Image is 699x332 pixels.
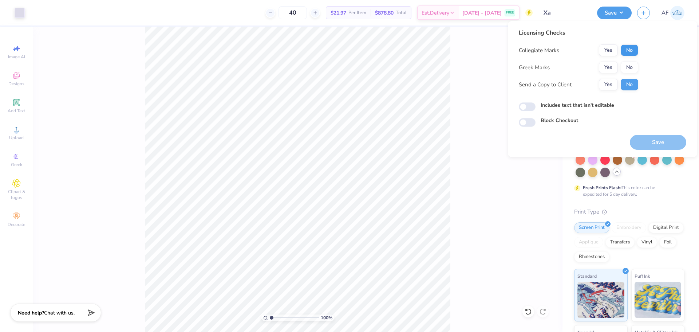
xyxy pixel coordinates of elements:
[506,10,514,15] span: FREE
[348,9,366,17] span: Per Item
[44,309,75,316] span: Chat with us.
[4,189,29,200] span: Clipart & logos
[541,101,614,109] label: Includes text that isn't editable
[574,251,609,262] div: Rhinestones
[422,9,449,17] span: Est. Delivery
[11,162,22,168] span: Greek
[635,272,650,280] span: Puff Ink
[279,6,307,19] input: – –
[583,185,621,191] strong: Fresh Prints Flash:
[583,184,672,198] div: This color can be expedited for 5 day delivery.
[519,28,638,37] div: Licensing Checks
[375,9,394,17] span: $878.80
[612,222,646,233] div: Embroidery
[577,282,624,318] img: Standard
[574,222,609,233] div: Screen Print
[599,44,618,56] button: Yes
[621,44,638,56] button: No
[8,108,25,114] span: Add Text
[605,237,635,248] div: Transfers
[9,135,24,141] span: Upload
[635,282,682,318] img: Puff Ink
[519,63,550,72] div: Greek Marks
[670,6,684,20] img: Ana Francesca Bustamante
[8,54,25,60] span: Image AI
[637,237,657,248] div: Vinyl
[331,9,346,17] span: $21.97
[662,9,668,17] span: AF
[599,79,618,90] button: Yes
[599,62,618,73] button: Yes
[519,81,572,89] div: Send a Copy to Client
[574,208,684,216] div: Print Type
[8,81,24,87] span: Designs
[462,9,502,17] span: [DATE] - [DATE]
[621,79,638,90] button: No
[519,46,559,55] div: Collegiate Marks
[577,272,597,280] span: Standard
[538,5,592,20] input: Untitled Design
[574,237,603,248] div: Applique
[541,117,578,124] label: Block Checkout
[648,222,684,233] div: Digital Print
[396,9,407,17] span: Total
[662,6,684,20] a: AF
[597,7,632,19] button: Save
[18,309,44,316] strong: Need help?
[621,62,638,73] button: No
[659,237,676,248] div: Foil
[321,315,332,321] span: 100 %
[8,222,25,227] span: Decorate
